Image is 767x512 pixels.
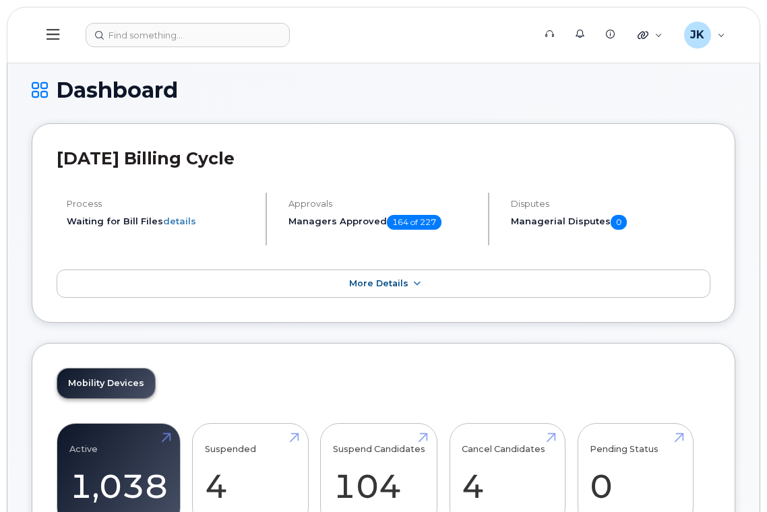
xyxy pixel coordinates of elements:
[57,369,155,398] a: Mobility Devices
[32,78,735,102] h1: Dashboard
[288,215,476,230] h5: Managers Approved
[57,148,710,168] h2: [DATE] Billing Cycle
[67,215,254,228] li: Waiting for Bill Files
[67,199,254,209] h4: Process
[511,199,711,209] h4: Disputes
[511,215,711,230] h5: Managerial Disputes
[387,215,441,230] span: 164 of 227
[611,215,627,230] span: 0
[288,199,476,209] h4: Approvals
[163,216,196,226] a: details
[349,278,408,288] span: More Details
